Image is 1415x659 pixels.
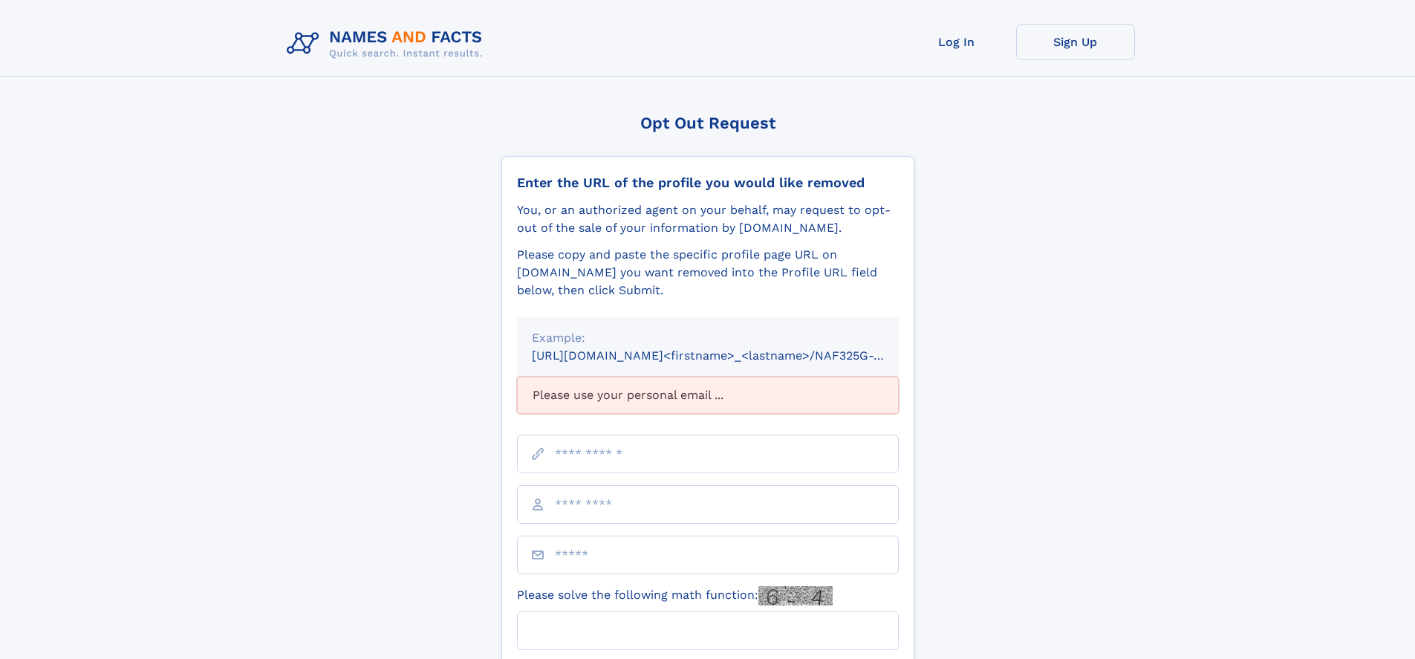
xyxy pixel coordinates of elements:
div: Enter the URL of the profile you would like removed [517,175,899,191]
small: [URL][DOMAIN_NAME]<firstname>_<lastname>/NAF325G-xxxxxxxx [532,348,927,363]
img: Logo Names and Facts [281,24,495,64]
div: Please use your personal email ... [517,377,899,414]
div: Please copy and paste the specific profile page URL on [DOMAIN_NAME] you want removed into the Pr... [517,246,899,299]
div: Example: [532,329,884,347]
a: Sign Up [1016,24,1135,60]
div: Opt Out Request [501,114,914,132]
a: Log In [897,24,1016,60]
label: Please solve the following math function: [517,586,833,606]
div: You, or an authorized agent on your behalf, may request to opt-out of the sale of your informatio... [517,201,899,237]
